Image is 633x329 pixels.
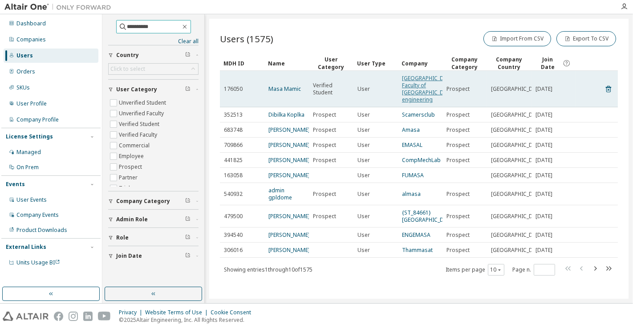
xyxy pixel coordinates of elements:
[108,228,199,248] button: Role
[402,246,433,254] a: Thammasat
[220,32,273,45] span: Users (1575)
[16,68,35,75] div: Orders
[563,59,571,67] svg: Date when the user was first added or directly signed up. If the user was deleted and later re-ad...
[446,213,470,220] span: Prospect
[119,151,146,162] label: Employee
[224,142,243,149] span: 709866
[224,232,243,239] span: 394540
[109,64,198,74] div: Click to select
[16,52,33,59] div: Users
[536,191,552,198] span: [DATE]
[402,141,422,149] a: EMASAL
[268,187,292,201] a: admin gpldome
[535,56,560,71] span: Join Date
[108,246,199,266] button: Join Date
[4,3,116,12] img: Altair One
[116,234,129,241] span: Role
[268,141,310,149] a: [PERSON_NAME]
[110,65,145,73] div: Click to select
[491,56,528,71] div: Company Country
[185,252,191,260] span: Clear filter
[16,20,46,27] div: Dashboard
[116,86,157,93] span: User Category
[16,36,46,43] div: Companies
[491,191,544,198] span: [GEOGRAPHIC_DATA]
[119,183,132,194] label: Trial
[108,210,199,229] button: Admin Role
[185,216,191,223] span: Clear filter
[357,247,370,254] span: User
[490,266,502,273] button: 10
[313,126,336,134] span: Prospect
[402,126,420,134] a: Amasa
[185,198,191,205] span: Clear filter
[357,213,370,220] span: User
[512,264,555,276] span: Page n.
[446,111,470,118] span: Prospect
[211,309,256,316] div: Cookie Consent
[313,82,349,96] span: Verified Student
[313,213,336,220] span: Prospect
[224,111,243,118] span: 352513
[3,312,49,321] img: altair_logo.svg
[6,133,53,140] div: License Settings
[491,142,544,149] span: [GEOGRAPHIC_DATA]
[313,142,336,149] span: Prospect
[491,172,544,179] span: [GEOGRAPHIC_DATA]
[223,56,261,70] div: MDH ID
[536,142,552,149] span: [DATE]
[116,252,142,260] span: Join Date
[224,157,243,164] span: 441825
[491,213,544,220] span: [GEOGRAPHIC_DATA]
[313,157,336,164] span: Prospect
[119,119,161,130] label: Verified Student
[446,56,483,71] div: Company Category
[312,56,350,71] div: User Category
[119,140,151,151] label: Commercial
[16,227,67,234] div: Product Downloads
[402,190,421,198] a: almasa
[116,198,170,205] span: Company Category
[116,52,139,59] span: Country
[491,126,544,134] span: [GEOGRAPHIC_DATA]
[224,85,243,93] span: 176050
[268,246,310,254] a: [PERSON_NAME]
[357,126,370,134] span: User
[357,111,370,118] span: User
[402,156,441,164] a: CompMechLab
[119,130,159,140] label: Verified Faculty
[491,247,544,254] span: [GEOGRAPHIC_DATA]
[536,126,552,134] span: [DATE]
[402,171,424,179] a: FUMASA
[224,191,243,198] span: 540932
[16,100,47,107] div: User Profile
[224,266,312,273] span: Showing entries 1 through 10 of 1575
[108,191,199,211] button: Company Category
[224,247,243,254] span: 306016
[357,232,370,239] span: User
[119,172,139,183] label: Partner
[536,213,552,220] span: [DATE]
[98,312,111,321] img: youtube.svg
[536,85,552,93] span: [DATE]
[83,312,93,321] img: linkedin.svg
[268,85,301,93] a: Masa Mamic
[16,164,39,171] div: On Prem
[145,309,211,316] div: Website Terms of Use
[313,191,336,198] span: Prospect
[313,111,336,118] span: Prospect
[402,231,430,239] a: ENGEMASA
[268,212,310,220] a: [PERSON_NAME]
[357,85,370,93] span: User
[116,216,148,223] span: Admin Role
[185,86,191,93] span: Clear filter
[108,38,199,45] a: Clear all
[357,157,370,164] span: User
[357,191,370,198] span: User
[536,157,552,164] span: [DATE]
[446,85,470,93] span: Prospect
[16,211,59,219] div: Company Events
[108,45,199,65] button: Country
[357,56,394,70] div: User Type
[268,156,310,164] a: [PERSON_NAME]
